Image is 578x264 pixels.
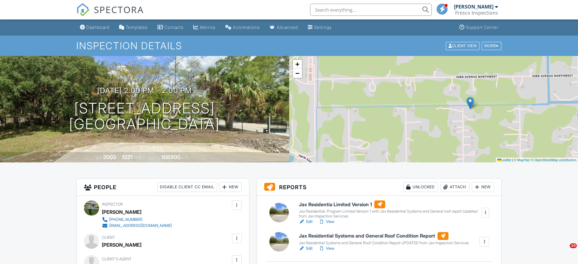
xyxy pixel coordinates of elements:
div: Metrics [200,25,216,30]
a: Edit [299,245,313,252]
a: View [319,245,334,252]
h3: People [77,179,249,196]
div: Dashboard [86,25,109,30]
div: Client View [446,42,479,50]
input: Search everything... [310,4,432,16]
h6: Jax Residential Systems and General Roof Condition Report [299,232,469,240]
span: + [295,60,299,68]
a: Advanced [267,22,300,33]
img: The Best Home Inspection Software - Spectora [76,3,90,16]
div: Settings [314,25,332,30]
h6: Jax Residentia Limited Version 1 [299,200,481,208]
a: Client View [445,43,481,48]
div: Support Center [466,25,498,30]
div: Attach [440,182,469,192]
a: SPECTORA [76,8,144,21]
div: Disable Client CC Email [157,182,217,192]
div: More [482,42,501,50]
span: Built [95,155,102,160]
a: Leaflet [497,158,511,162]
a: Dashboard [78,22,112,33]
h3: Reports [257,179,502,196]
a: Metrics [191,22,218,33]
span: sq.ft. [181,155,189,160]
span: − [295,69,299,77]
div: Jax ResidentiaL Program Limited Version 1 with Jax Residential Systems and General roof report Up... [299,209,481,219]
div: Unlocked [403,182,438,192]
span: Client [102,235,115,240]
div: Jax Residential Systems and General Roof Condition Report UPDATED from Jax Inspection Services [299,241,469,245]
a: Jax Residential Systems and General Roof Condition Report Jax Residential Systems and General Roo... [299,232,469,245]
div: Contacts [164,25,184,30]
span: SPECTORA [94,3,144,16]
a: © MapTiler [514,158,530,162]
h3: [DATE] 2:00 pm - 2:00 pm [97,86,192,95]
span: sq. ft. [133,155,142,160]
div: Automations [233,25,260,30]
div: Advanced [277,25,298,30]
div: [PHONE_NUMBER] [109,217,142,222]
div: [PERSON_NAME] [102,240,141,249]
a: Jax Residentia Limited Version 1 Jax ResidentiaL Program Limited Version 1 with Jax Residential S... [299,200,481,219]
img: Marker [466,97,474,109]
span: Inspector [102,202,123,207]
iframe: Intercom live chat [557,243,572,258]
div: 2003 [103,154,116,160]
a: Automations (Basic) [223,22,262,33]
a: © OpenStreetMap contributors [531,158,576,162]
div: New [220,182,242,192]
span: 10 [570,243,577,248]
span: | [512,158,513,162]
div: [PERSON_NAME] [454,4,493,10]
div: 1321 [122,154,133,160]
div: New [472,182,494,192]
h1: [STREET_ADDRESS] [GEOGRAPHIC_DATA] [69,100,220,133]
span: Client's Agent [102,257,132,261]
a: Contacts [155,22,186,33]
a: Edit [299,219,313,225]
a: Support Center [457,22,501,33]
div: [PERSON_NAME] [102,207,141,217]
span: Lot Size [148,155,161,160]
div: Fresco Inspections [455,10,498,16]
h1: Inspection Details [76,40,502,51]
div: [EMAIL_ADDRESS][DOMAIN_NAME] [109,223,172,228]
a: [EMAIL_ADDRESS][DOMAIN_NAME] [102,223,172,229]
div: 108900 [161,154,180,160]
a: Zoom in [293,60,302,69]
a: View [319,219,334,225]
a: Templates [117,22,150,33]
div: Templates [126,25,148,30]
a: Zoom out [293,69,302,78]
a: Settings [305,22,334,33]
a: [PHONE_NUMBER] [102,217,172,223]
